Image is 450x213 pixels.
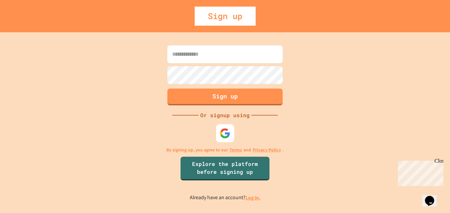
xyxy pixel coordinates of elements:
button: Sign up [167,89,283,105]
a: Privacy Policy [253,146,281,153]
p: By signing up, you agree to our and . [166,146,284,153]
div: Sign up [195,7,256,26]
a: Terms [230,146,242,153]
div: Or signup using [199,111,251,119]
iframe: chat widget [395,158,443,186]
iframe: chat widget [422,187,443,206]
a: Log in. [245,194,261,201]
p: Already have an account? [190,194,261,202]
a: Explore the platform before signing up [181,157,269,180]
img: google-icon.svg [220,128,231,139]
div: Chat with us now!Close [3,3,45,42]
